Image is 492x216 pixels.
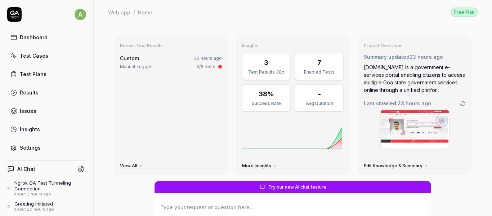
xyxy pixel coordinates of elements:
div: Insights [20,125,40,133]
div: Web app [108,9,130,16]
div: 3/6 tests [196,63,215,70]
a: Dashboard [7,30,86,44]
div: 7 [317,58,321,67]
time: 23 hours ago [398,100,431,106]
div: about 3 hours ago [14,192,86,197]
a: Insights [7,122,86,136]
button: a [75,7,86,22]
a: View All [120,163,143,169]
div: about 20 hours ago [14,207,54,212]
span: Summary updated [364,54,410,60]
span: Last crawled [364,100,431,107]
a: Ngrok QA Test Tunneling Connectionabout 3 hours ago [7,180,86,197]
img: Screenshot [381,110,449,149]
a: Settings [7,141,86,155]
a: Greeting Initiatedabout 20 hours ago [7,201,86,212]
div: Test Cases [20,52,48,59]
h3: Recent Test Results [120,43,222,49]
button: Free Plan [451,7,478,17]
h3: Project Overview [364,43,466,49]
a: Results [7,85,86,100]
div: Issues [20,107,36,115]
a: Issues [7,104,86,118]
a: Test Cases [7,49,86,63]
div: Enabled Tests [300,69,339,75]
div: Home [138,9,152,16]
h4: AI Chat [17,165,35,173]
a: Test Plans [7,67,86,81]
time: 23 hours ago [410,54,443,60]
div: 3 [264,58,268,67]
div: Ngrok QA Test Tunneling Connection [14,180,86,192]
div: Greeting Initiated [14,201,54,207]
a: Edit Knowledge & Summary [364,163,428,169]
div: Test Results 30d [247,69,286,75]
div: Test Plans [20,70,46,78]
time: 23 hours ago [194,56,222,61]
div: Free Plan [451,8,478,17]
div: - [318,89,321,99]
div: Manual Trigger [120,63,152,70]
div: Results [20,89,39,96]
div: Success Rate [247,100,286,107]
div: [DOMAIN_NAME] is a government e-services portal enabling citizens to access multiple Goa state go... [364,63,466,94]
div: Avg Duration [300,100,339,107]
div: 38% [259,89,274,99]
div: Settings [20,144,41,151]
a: Go to crawling settings [460,101,466,106]
div: Dashboard [20,34,48,41]
span: Custom [120,55,139,61]
span: a [75,9,86,20]
h3: Insights [242,43,344,49]
div: / [133,9,135,16]
a: Custom23 hours agoManual Trigger3/6 tests [118,53,223,71]
a: More Insights [242,163,277,169]
span: Try our new AI chat feature [268,184,326,190]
